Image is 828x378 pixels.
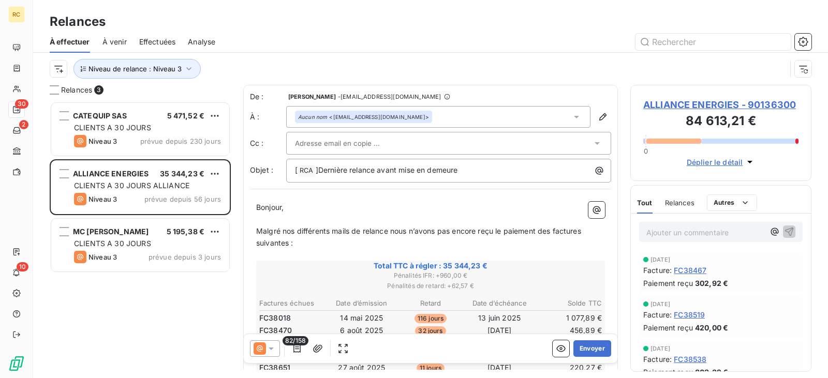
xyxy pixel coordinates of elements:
[466,298,534,309] th: Date d’échéance
[61,85,92,95] span: Relances
[650,301,670,307] span: [DATE]
[8,355,25,372] img: Logo LeanPay
[94,85,103,95] span: 3
[73,227,149,236] span: MC [PERSON_NAME]
[396,298,464,309] th: Retard
[650,256,670,263] span: [DATE]
[73,59,201,79] button: Niveau de relance : Niveau 3
[643,354,672,365] span: Facture :
[167,227,205,236] span: 5 195,38 €
[144,195,221,203] span: prévue depuis 56 jours
[250,92,286,102] span: De :
[535,362,602,373] td: 220,27 €
[695,278,728,289] span: 302,92 €
[643,98,799,112] span: ALLIANCE ENERGIES - 90136300
[50,37,90,47] span: À effectuer
[643,265,672,276] span: Facture :
[259,325,292,336] span: FC38470
[188,37,215,47] span: Analyse
[674,309,705,320] span: FC38519
[316,165,458,174] span: ]Dernière relance avant mise en demeure
[102,37,127,47] span: À venir
[466,325,534,336] td: [DATE]
[684,156,759,168] button: Déplier le détail
[637,199,653,207] span: Tout
[19,120,28,129] span: 2
[328,362,395,373] td: 27 août 2025
[283,336,308,345] span: 82/158
[298,165,315,177] span: RCA
[295,165,298,174] span: [
[298,113,327,120] em: Aucun nom
[73,111,127,120] span: CATEQUIP SAS
[50,12,106,31] h3: Relances
[328,325,395,336] td: 6 août 2025
[650,345,670,352] span: [DATE]
[160,169,204,178] span: 35 344,23 €
[259,362,290,373] span: FC38651
[643,278,693,289] span: Paiement reçu
[644,147,648,155] span: 0
[417,364,445,373] span: 11 jours
[259,313,291,323] span: FC38018
[793,343,818,368] iframe: Intercom live chat
[466,362,534,373] td: [DATE]
[695,322,728,333] span: 420,00 €
[259,298,327,309] th: Factures échues
[250,138,286,148] label: Cc :
[139,37,176,47] span: Effectuées
[17,262,28,271] span: 10
[50,101,231,378] div: grid
[643,309,672,320] span: Facture :
[288,94,336,100] span: [PERSON_NAME]
[74,181,189,190] span: CLIENTS A 30 JOURS ALLIANCE
[88,65,182,73] span: Niveau de relance : Niveau 3
[149,253,221,261] span: prévue depuis 3 jours
[15,99,28,109] span: 30
[328,312,395,324] td: 14 mai 2025
[73,169,149,178] span: ALLIANCE ENERGIES
[338,94,441,100] span: - [EMAIL_ADDRESS][DOMAIN_NAME]
[687,157,743,168] span: Déplier le détail
[466,312,534,324] td: 13 juin 2025
[74,239,151,248] span: CLIENTS A 30 JOURS
[665,199,694,207] span: Relances
[295,135,406,151] input: Adresse email en copie ...
[695,367,728,377] span: 803,32 €
[674,265,706,276] span: FC38467
[250,112,286,122] label: À :
[88,253,117,261] span: Niveau 3
[674,354,706,365] span: FC38538
[250,165,273,174] span: Objet :
[643,322,693,333] span: Paiement reçu
[328,298,395,309] th: Date d’émission
[535,298,602,309] th: Solde TTC
[415,326,446,336] span: 32 jours
[140,137,221,145] span: prévue depuis 230 jours
[643,367,693,377] span: Paiement reçu
[415,314,447,323] span: 116 jours
[258,261,603,271] span: Total TTC à régler : 35 344,23 €
[258,281,603,291] span: Pénalités de retard : + 62,57 €
[256,203,284,211] span: Bonjour,
[643,112,799,132] h3: 84 613,21 €
[8,6,25,23] div: RC
[535,325,602,336] td: 456,89 €
[88,137,117,145] span: Niveau 3
[707,194,757,211] button: Autres
[74,123,151,132] span: CLIENTS A 30 JOURS
[88,195,117,203] span: Niveau 3
[167,111,205,120] span: 5 471,52 €
[573,340,611,357] button: Envoyer
[535,312,602,324] td: 1 077,89 €
[635,34,791,50] input: Rechercher
[298,113,429,120] div: <[EMAIL_ADDRESS][DOMAIN_NAME]>
[258,271,603,280] span: Pénalités IFR : + 960,00 €
[256,226,583,247] span: Malgré nos différents mails de relance nous n’avons pas encore reçu le paiement des factures suiv...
